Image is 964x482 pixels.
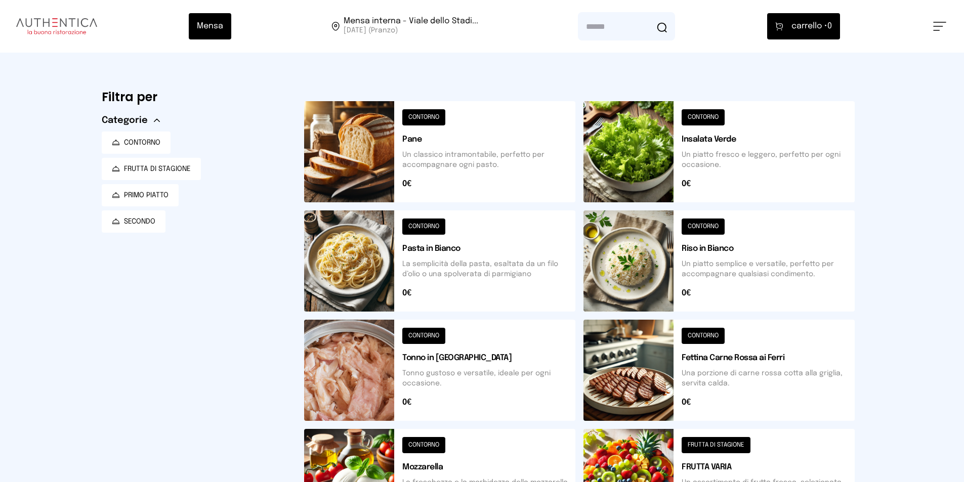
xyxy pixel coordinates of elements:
[791,20,832,32] span: 0
[102,184,179,206] button: PRIMO PIATTO
[124,216,155,227] span: SECONDO
[189,13,231,39] button: Mensa
[344,17,478,35] span: Viale dello Stadio, 77, 05100 Terni TR, Italia
[16,18,97,34] img: logo.8f33a47.png
[124,190,169,200] span: PRIMO PIATTO
[102,89,288,105] h6: Filtra per
[102,210,165,233] button: SECONDO
[102,158,201,180] button: FRUTTA DI STAGIONE
[791,20,827,32] span: carrello •
[124,164,191,174] span: FRUTTA DI STAGIONE
[102,113,148,127] span: Categorie
[767,13,840,39] button: carrello •0
[102,113,160,127] button: Categorie
[124,138,160,148] span: CONTORNO
[102,132,171,154] button: CONTORNO
[344,25,478,35] span: [DATE] (Pranzo)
